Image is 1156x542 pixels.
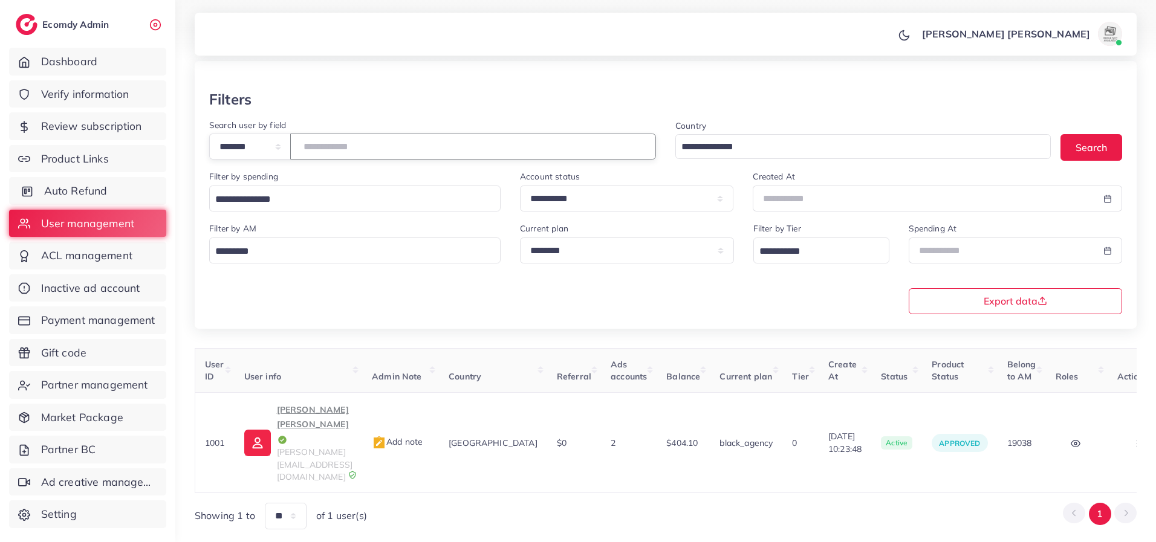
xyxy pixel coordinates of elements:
[677,138,1035,156] input: Search for option
[666,371,700,382] span: Balance
[41,377,148,393] span: Partner management
[209,119,286,131] label: Search user by field
[719,371,772,382] span: Current plan
[44,183,108,199] span: Auto Refund
[41,86,129,102] span: Verify information
[932,359,964,382] span: Product Status
[828,359,857,382] span: Create At
[41,506,77,522] span: Setting
[277,447,352,482] span: [PERSON_NAME][EMAIL_ADDRESS][DOMAIN_NAME]
[209,186,501,211] div: Search for option
[9,500,166,528] a: Setting
[520,170,580,182] label: Account status
[611,437,615,448] span: 2
[557,437,567,448] span: $0
[915,22,1127,46] a: [PERSON_NAME] [PERSON_NAME]avatar
[372,371,422,382] span: Admin Note
[41,474,157,490] span: Ad creative management
[9,306,166,334] a: Payment management
[9,80,166,108] a: Verify information
[557,371,591,382] span: Referral
[348,471,357,479] img: 9CAL8B2pu8EFxCJHYAAAAldEVYdGRhdGU6Y3JlYXRlADIwMjItMTItMDlUMDQ6NTg6MzkrMDA6MDBXSlgLAAAAJXRFWHRkYXR...
[372,436,423,447] span: Add note
[922,27,1090,41] p: [PERSON_NAME] [PERSON_NAME]
[611,359,647,382] span: Ads accounts
[9,436,166,463] a: Partner BC
[9,177,166,205] a: Auto Refund
[211,242,485,261] input: Search for option
[16,14,37,35] img: logo
[9,145,166,173] a: Product Links
[753,170,795,182] label: Created At
[9,48,166,76] a: Dashboard
[675,120,706,132] label: Country
[1056,371,1079,382] span: Roles
[755,242,874,261] input: Search for option
[211,190,485,209] input: Search for option
[449,437,537,448] span: [GEOGRAPHIC_DATA]
[9,404,166,431] a: Market Package
[372,436,386,450] img: admin_note.cdd0b510.svg
[244,371,281,382] span: User info
[277,402,352,446] p: [PERSON_NAME] [PERSON_NAME]
[209,237,501,263] div: Search for option
[984,296,1047,306] span: Export data
[316,509,367,523] span: of 1 user(s)
[41,54,97,69] span: Dashboard
[16,14,112,35] a: logoEcomdy Admin
[1098,22,1122,46] img: avatar
[792,437,797,448] span: 0
[1060,134,1122,160] button: Search
[828,430,862,455] span: [DATE] 10:23:48
[792,371,809,382] span: Tier
[753,222,801,234] label: Filter by Tier
[9,274,166,302] a: Inactive ad account
[42,19,112,30] h2: Ecomdy Admin
[9,242,166,269] a: ACL management
[209,91,252,108] h3: Filters
[209,222,256,234] label: Filter by AM
[277,434,288,445] img: icon-tick.de4e08dc.svg
[666,437,698,448] span: $404.10
[881,371,908,382] span: Status
[41,410,123,425] span: Market Package
[205,359,224,382] span: User ID
[939,439,980,448] span: approved
[41,442,96,457] span: Partner BC
[41,216,134,231] span: User management
[9,468,166,496] a: Ad creative management
[41,118,142,134] span: Review subscription
[1007,359,1036,382] span: Belong to AM
[753,237,889,263] div: Search for option
[1117,371,1148,382] span: Actions
[244,402,352,483] a: [PERSON_NAME] [PERSON_NAME][PERSON_NAME][EMAIL_ADDRESS][DOMAIN_NAME]
[1089,503,1111,525] button: Go to page 1
[41,151,109,167] span: Product Links
[195,509,255,523] span: Showing 1 to
[1007,437,1032,448] span: 19038
[449,371,481,382] span: Country
[9,371,166,399] a: Partner management
[9,112,166,140] a: Review subscription
[205,437,225,448] span: 1001
[209,170,278,182] label: Filter by spending
[41,312,155,328] span: Payment management
[9,339,166,367] a: Gift code
[909,222,957,234] label: Spending At
[9,210,166,237] a: User management
[41,248,132,263] span: ACL management
[719,437,773,448] span: black_agency
[909,288,1123,314] button: Export data
[244,430,271,456] img: ic-user-info.36bf1079.svg
[520,222,568,234] label: Current plan
[881,436,912,450] span: active
[1063,503,1137,525] ul: Pagination
[41,280,140,296] span: Inactive ad account
[41,345,86,361] span: Gift code
[675,134,1051,159] div: Search for option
